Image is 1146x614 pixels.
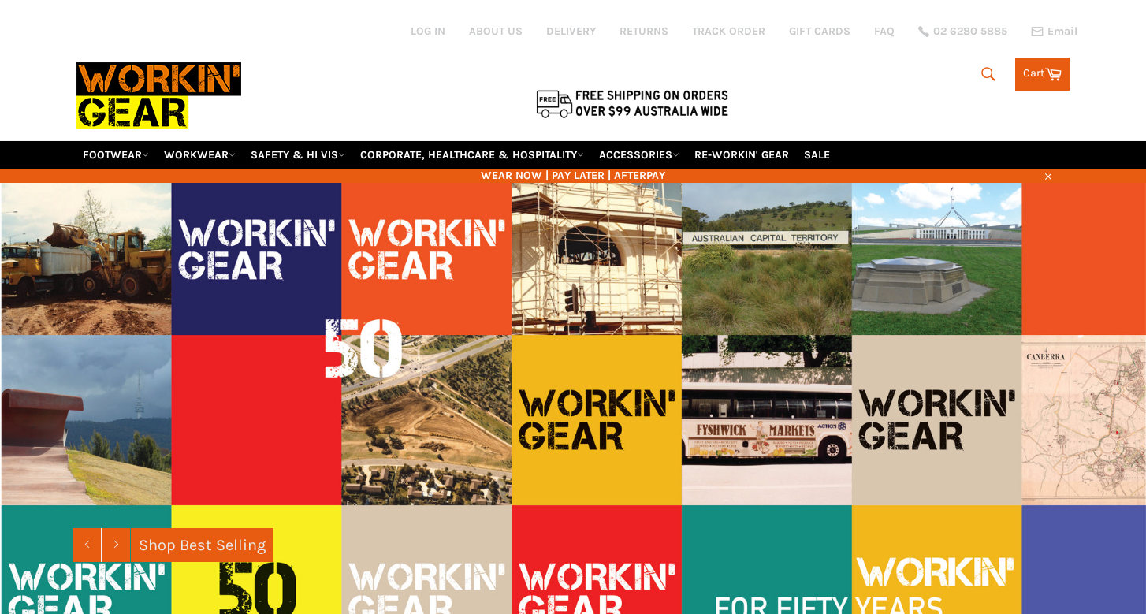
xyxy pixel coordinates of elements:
span: WEAR NOW | PAY LATER | AFTERPAY [76,168,1070,183]
a: RETURNS [620,24,668,39]
a: Cart [1015,58,1070,91]
a: WORKWEAR [158,141,242,169]
span: Email [1047,26,1077,37]
img: Workin Gear leaders in Workwear, Safety Boots, PPE, Uniforms. Australia's No.1 in Workwear [76,51,241,140]
img: Flat $9.95 shipping Australia wide [534,87,731,120]
a: DELIVERY [546,24,596,39]
a: Log in [411,24,445,38]
a: RE-WORKIN' GEAR [688,141,795,169]
a: FAQ [874,24,895,39]
span: 02 6280 5885 [933,26,1007,37]
a: SAFETY & HI VIS [244,141,352,169]
a: TRACK ORDER [692,24,765,39]
a: ABOUT US [469,24,523,39]
a: Email [1031,25,1077,38]
a: CORPORATE, HEALTHCARE & HOSPITALITY [354,141,590,169]
a: ACCESSORIES [593,141,686,169]
a: 02 6280 5885 [918,26,1007,37]
a: GIFT CARDS [789,24,850,39]
a: FOOTWEAR [76,141,155,169]
a: Shop Best Selling [131,528,273,562]
a: SALE [798,141,836,169]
